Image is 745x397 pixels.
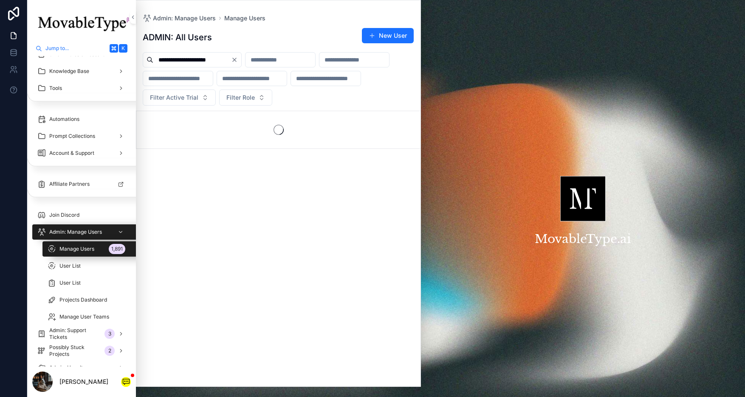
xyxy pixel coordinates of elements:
[49,327,101,341] span: Admin: Support Tickets
[59,296,107,303] span: Projects Dashboard
[42,292,131,308] a: Projects Dashboard
[59,246,94,252] span: Manage Users
[49,133,95,140] span: Prompt Collections
[49,212,79,218] span: Join Discord
[42,309,131,324] a: Manage User Teams
[42,258,131,274] a: User List
[42,275,131,291] a: User List
[32,176,131,192] a: Affiliate Partners
[231,56,241,63] button: Clear
[27,56,136,366] div: scrollable content
[226,93,255,102] span: Filter Role
[32,112,131,127] a: Automations
[59,313,109,320] span: Manage User Teams
[104,346,115,356] div: 2
[49,229,102,235] span: Admin: Manage Users
[143,14,216,22] a: Admin: Manage Users
[59,263,81,269] span: User List
[49,344,101,358] span: Possibly Stuck Projects
[32,326,131,341] a: Admin: Support Tickets3
[49,116,79,123] span: Automations
[143,32,212,42] h1: ADMIN: All Users
[32,145,131,161] a: Account & Support
[32,11,131,37] img: App logo
[120,45,127,52] span: K
[224,14,265,22] a: Manage Users
[32,207,131,223] a: Join Discord
[42,241,141,257] a: Manage Users1,891
[153,14,216,22] span: Admin: Manage Users
[219,89,272,106] button: Select Button
[45,45,106,52] span: Jump to...
[49,85,62,92] span: Tools
[109,244,125,254] div: 1,891
[49,181,90,187] span: Affiliate Partners
[32,81,131,96] a: Tools
[104,329,115,339] div: 3
[32,41,131,56] button: Jump to...K
[32,224,141,240] a: Admin: Manage Users
[49,364,93,371] span: Admin: User Items
[49,68,89,75] span: Knowledge Base
[59,377,108,386] p: [PERSON_NAME]
[32,343,131,358] a: Possibly Stuck Projects2
[32,129,131,144] a: Prompt Collections
[32,360,131,375] a: Admin: User Items
[150,93,198,102] span: Filter Active Trial
[143,89,216,106] button: Select Button
[362,28,414,43] button: New User
[59,280,81,286] span: User List
[32,64,131,79] a: Knowledge Base
[49,150,94,157] span: Account & Support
